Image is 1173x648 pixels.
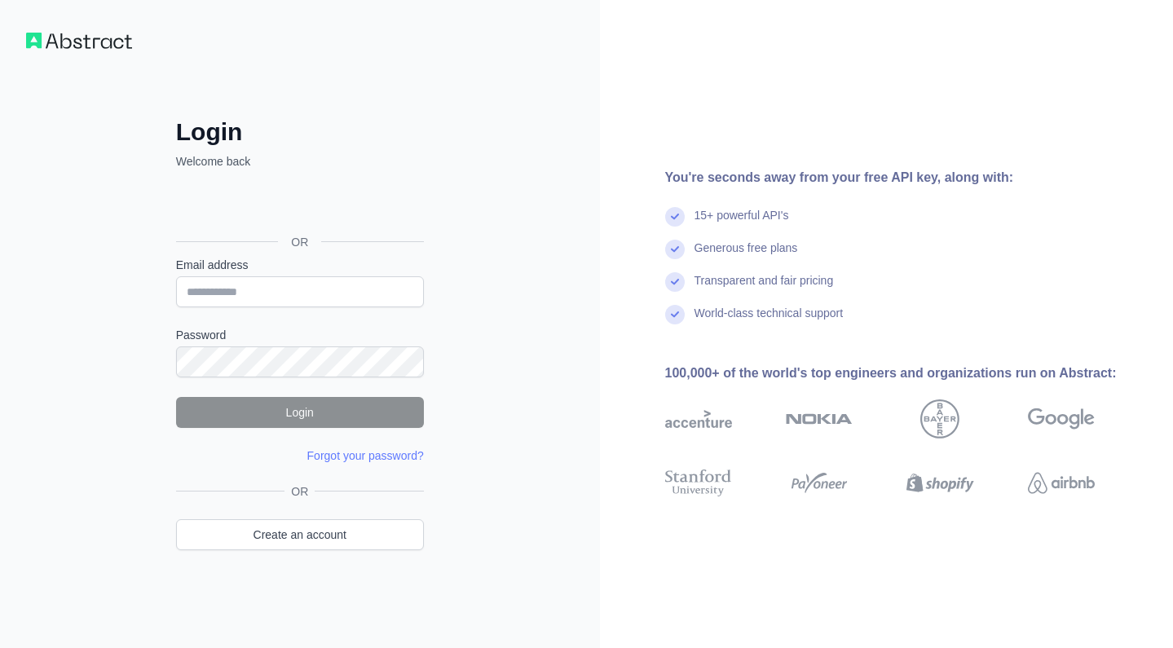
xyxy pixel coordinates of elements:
img: stanford university [665,466,732,500]
img: airbnb [1028,466,1095,500]
img: check mark [665,240,685,259]
span: OR [278,234,321,250]
img: check mark [665,305,685,324]
img: check mark [665,207,685,227]
img: accenture [665,399,732,439]
img: google [1028,399,1095,439]
h2: Login [176,117,424,147]
label: Password [176,327,424,343]
img: payoneer [786,466,853,500]
a: Create an account [176,519,424,550]
div: Transparent and fair pricing [695,272,834,305]
div: 15+ powerful API's [695,207,789,240]
img: nokia [786,399,853,439]
a: Forgot your password? [307,449,424,462]
img: bayer [920,399,959,439]
span: OR [284,483,315,500]
div: World-class technical support [695,305,844,337]
img: shopify [906,466,973,500]
div: 100,000+ of the world's top engineers and organizations run on Abstract: [665,364,1148,383]
div: Generous free plans [695,240,798,272]
img: Workflow [26,33,132,49]
div: Sign in with Google. Opens in new tab [176,187,421,223]
iframe: Sign in with Google Button [168,187,429,223]
div: You're seconds away from your free API key, along with: [665,168,1148,187]
img: check mark [665,272,685,292]
p: Welcome back [176,153,424,170]
label: Email address [176,257,424,273]
button: Login [176,397,424,428]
